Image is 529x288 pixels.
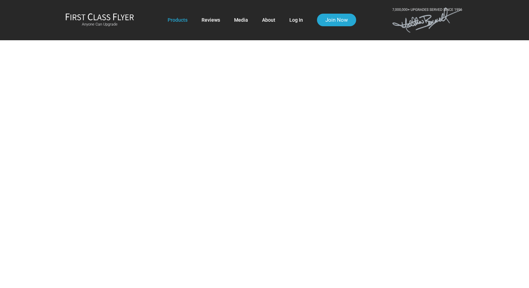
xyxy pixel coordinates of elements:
a: Reviews [202,14,220,26]
a: Products [168,14,188,26]
img: First Class Flyer [65,13,134,20]
a: About [262,14,275,26]
a: First Class FlyerAnyone Can Upgrade [65,13,134,27]
a: Log In [289,14,303,26]
a: Media [234,14,248,26]
small: Anyone Can Upgrade [65,22,134,27]
a: Join Now [317,14,356,26]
